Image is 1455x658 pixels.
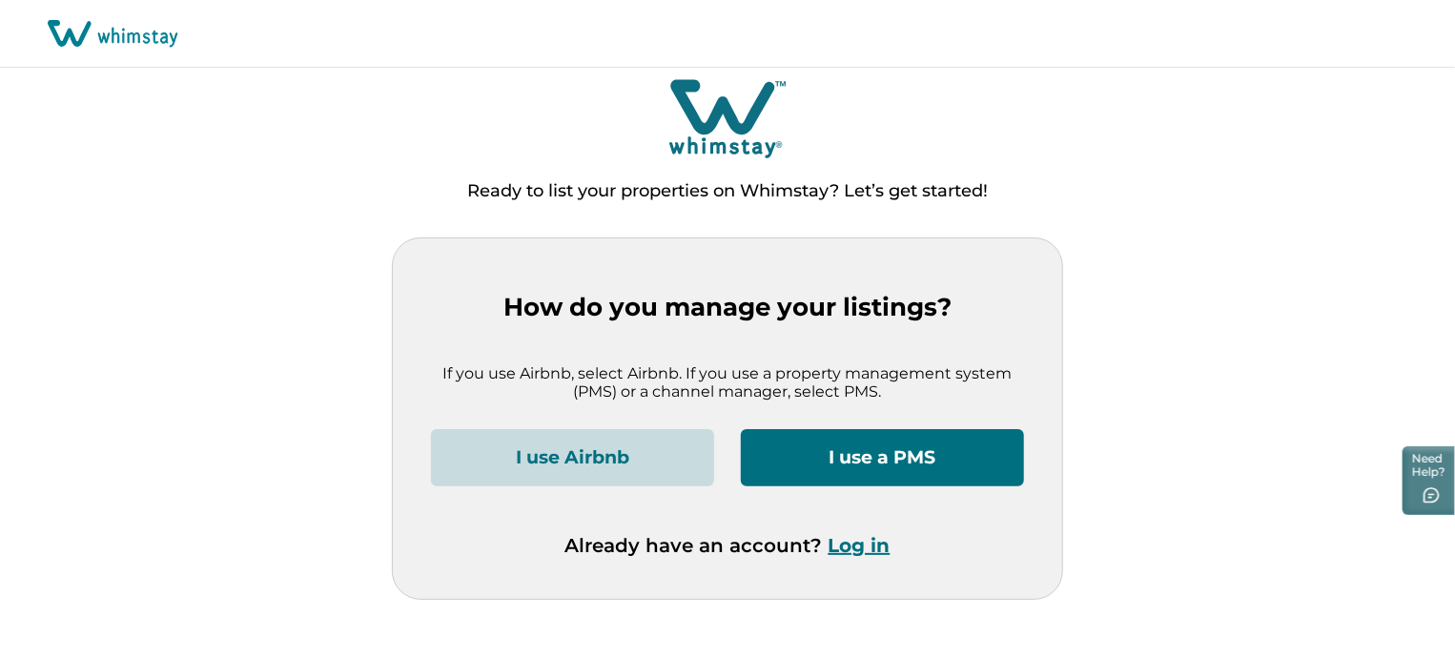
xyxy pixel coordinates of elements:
[431,429,714,486] button: I use Airbnb
[741,429,1024,486] button: I use a PMS
[431,293,1024,322] p: How do you manage your listings?
[467,182,988,201] p: Ready to list your properties on Whimstay? Let’s get started!
[431,364,1024,401] p: If you use Airbnb, select Airbnb. If you use a property management system (PMS) or a channel mana...
[565,534,891,557] p: Already have an account?
[829,534,891,557] button: Log in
